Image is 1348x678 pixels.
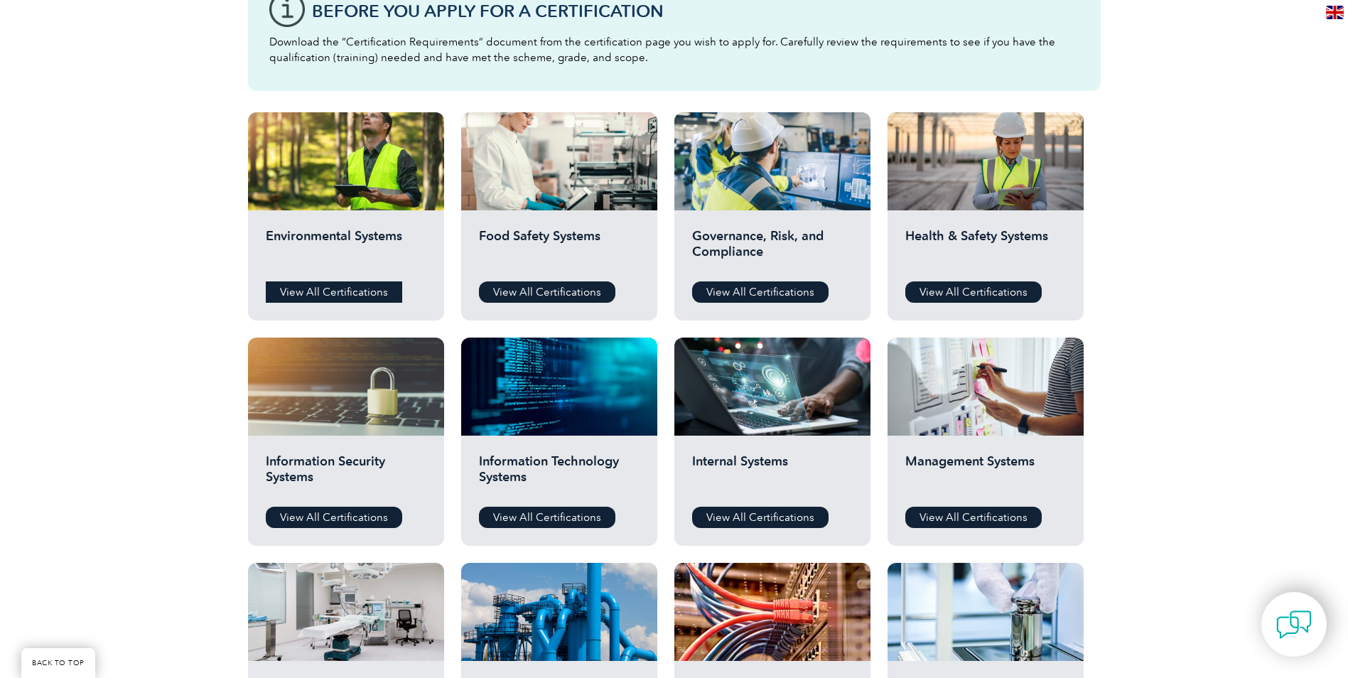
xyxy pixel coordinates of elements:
[479,453,640,496] h2: Information Technology Systems
[266,507,402,528] a: View All Certifications
[266,281,402,303] a: View All Certifications
[266,228,426,271] h2: Environmental Systems
[266,453,426,496] h2: Information Security Systems
[692,281,829,303] a: View All Certifications
[312,2,1079,20] h3: Before You Apply For a Certification
[692,507,829,528] a: View All Certifications
[692,453,853,496] h2: Internal Systems
[269,34,1079,65] p: Download the “Certification Requirements” document from the certification page you wish to apply ...
[479,507,615,528] a: View All Certifications
[479,228,640,271] h2: Food Safety Systems
[905,281,1042,303] a: View All Certifications
[905,453,1066,496] h2: Management Systems
[905,507,1042,528] a: View All Certifications
[692,228,853,271] h2: Governance, Risk, and Compliance
[1276,607,1312,642] img: contact-chat.png
[21,648,95,678] a: BACK TO TOP
[1326,6,1344,19] img: en
[479,281,615,303] a: View All Certifications
[905,228,1066,271] h2: Health & Safety Systems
